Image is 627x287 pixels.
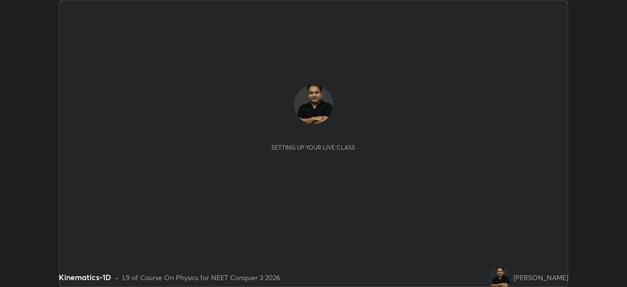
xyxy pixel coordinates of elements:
[294,85,333,124] img: 866aaf4fe3684a94a3c50856bc9fb742.png
[513,272,568,283] div: [PERSON_NAME]
[115,272,119,283] div: •
[271,144,355,151] div: Setting up your live class
[122,272,280,283] div: L9 of Course On Physics for NEET Conquer 3 2026
[59,271,111,283] div: Kinematics-1D
[490,267,509,287] img: 866aaf4fe3684a94a3c50856bc9fb742.png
